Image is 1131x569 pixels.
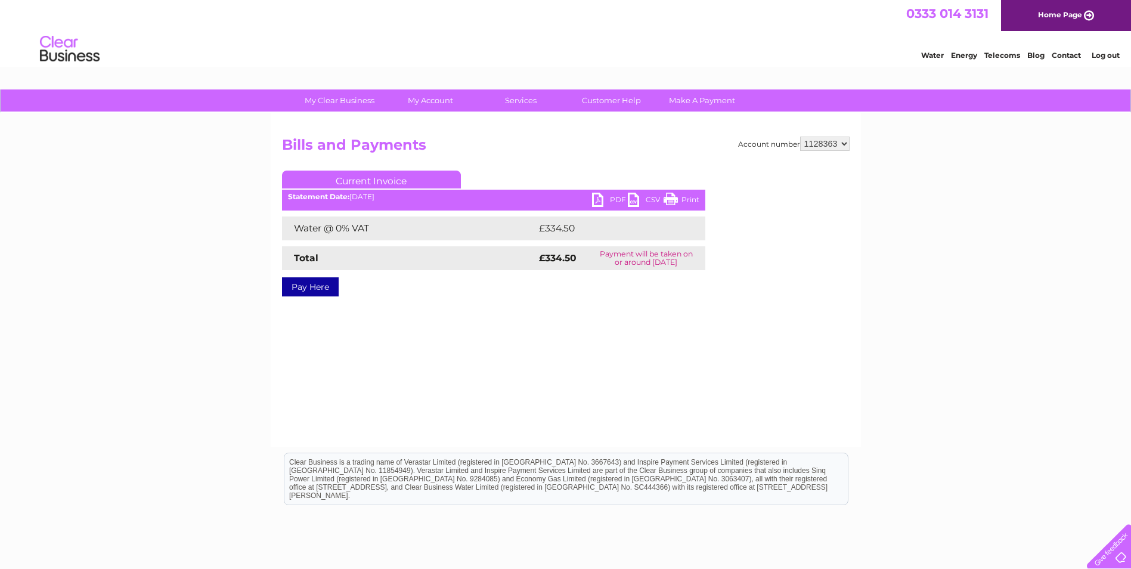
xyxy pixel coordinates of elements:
a: Make A Payment [653,89,751,112]
img: logo.png [39,31,100,67]
strong: £334.50 [539,252,577,264]
a: CSV [628,193,664,210]
td: Water @ 0% VAT [282,217,536,240]
a: Energy [951,51,977,60]
td: Payment will be taken on or around [DATE] [587,246,705,270]
a: Print [664,193,699,210]
td: £334.50 [536,217,684,240]
div: Clear Business is a trading name of Verastar Limited (registered in [GEOGRAPHIC_DATA] No. 3667643... [284,7,848,58]
a: Current Invoice [282,171,461,188]
div: Account number [738,137,850,151]
a: Customer Help [562,89,661,112]
a: My Account [381,89,479,112]
a: Water [921,51,944,60]
a: Pay Here [282,277,339,296]
a: Services [472,89,570,112]
strong: Total [294,252,318,264]
a: Log out [1092,51,1120,60]
div: [DATE] [282,193,705,201]
b: Statement Date: [288,192,349,201]
a: Telecoms [984,51,1020,60]
a: Contact [1052,51,1081,60]
a: Blog [1027,51,1045,60]
a: My Clear Business [290,89,389,112]
a: PDF [592,193,628,210]
a: 0333 014 3131 [906,6,989,21]
h2: Bills and Payments [282,137,850,159]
